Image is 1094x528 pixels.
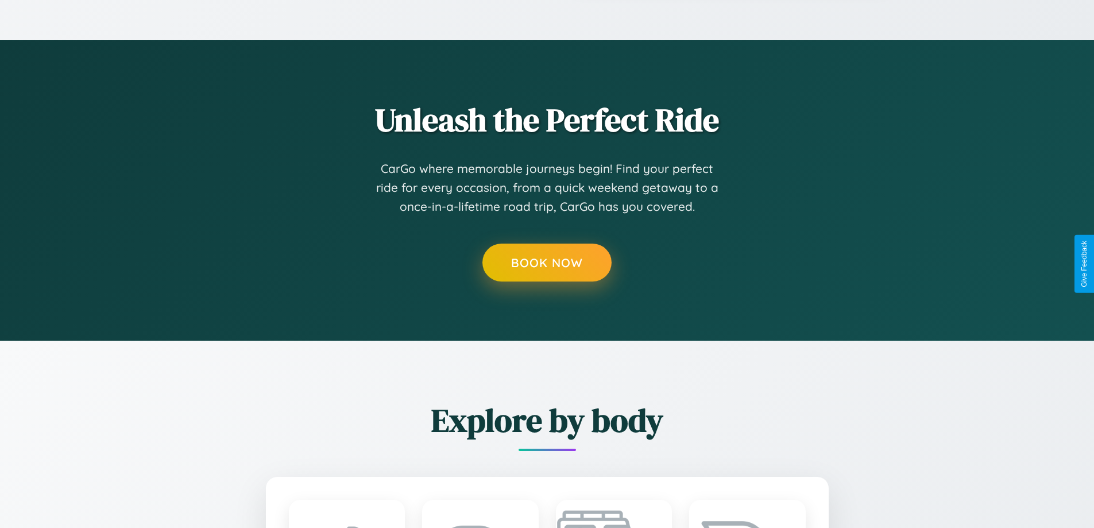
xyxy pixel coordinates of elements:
h2: Explore by body [203,398,892,442]
h2: Unleash the Perfect Ride [203,98,892,142]
button: Book Now [482,244,612,282]
div: Give Feedback [1080,241,1088,287]
p: CarGo where memorable journeys begin! Find your perfect ride for every occasion, from a quick wee... [375,159,720,217]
